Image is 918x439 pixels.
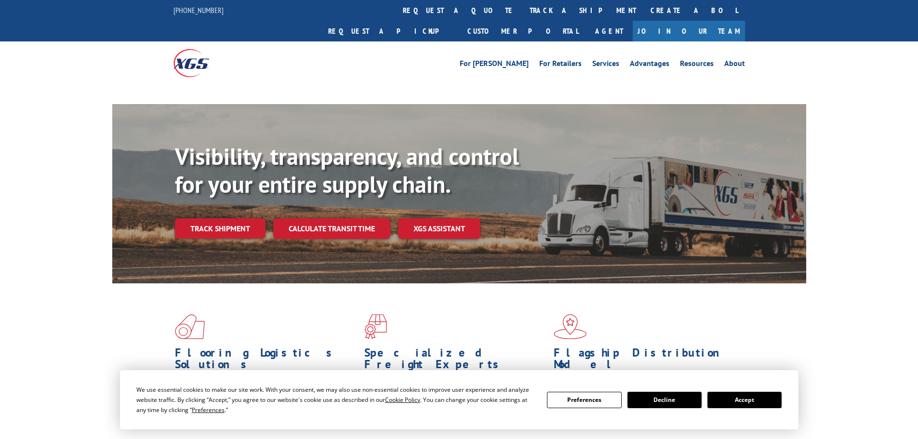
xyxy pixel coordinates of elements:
[192,406,225,414] span: Preferences
[680,60,714,70] a: Resources
[175,347,357,375] h1: Flooring Logistics Solutions
[539,60,582,70] a: For Retailers
[547,392,621,408] button: Preferences
[707,392,782,408] button: Accept
[585,21,633,41] a: Agent
[627,392,702,408] button: Decline
[460,21,585,41] a: Customer Portal
[554,314,587,339] img: xgs-icon-flagship-distribution-model-red
[385,396,420,404] span: Cookie Policy
[364,347,546,375] h1: Specialized Freight Experts
[398,218,480,239] a: XGS ASSISTANT
[136,385,535,415] div: We use essential cookies to make our site work. With your consent, we may also use non-essential ...
[554,347,736,375] h1: Flagship Distribution Model
[321,21,460,41] a: Request a pickup
[175,218,266,239] a: Track shipment
[364,314,387,339] img: xgs-icon-focused-on-flooring-red
[592,60,619,70] a: Services
[724,60,745,70] a: About
[175,314,205,339] img: xgs-icon-total-supply-chain-intelligence-red
[175,141,519,199] b: Visibility, transparency, and control for your entire supply chain.
[630,60,669,70] a: Advantages
[460,60,529,70] a: For [PERSON_NAME]
[120,370,798,429] div: Cookie Consent Prompt
[273,218,390,239] a: Calculate transit time
[633,21,745,41] a: Join Our Team
[173,5,224,15] a: [PHONE_NUMBER]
